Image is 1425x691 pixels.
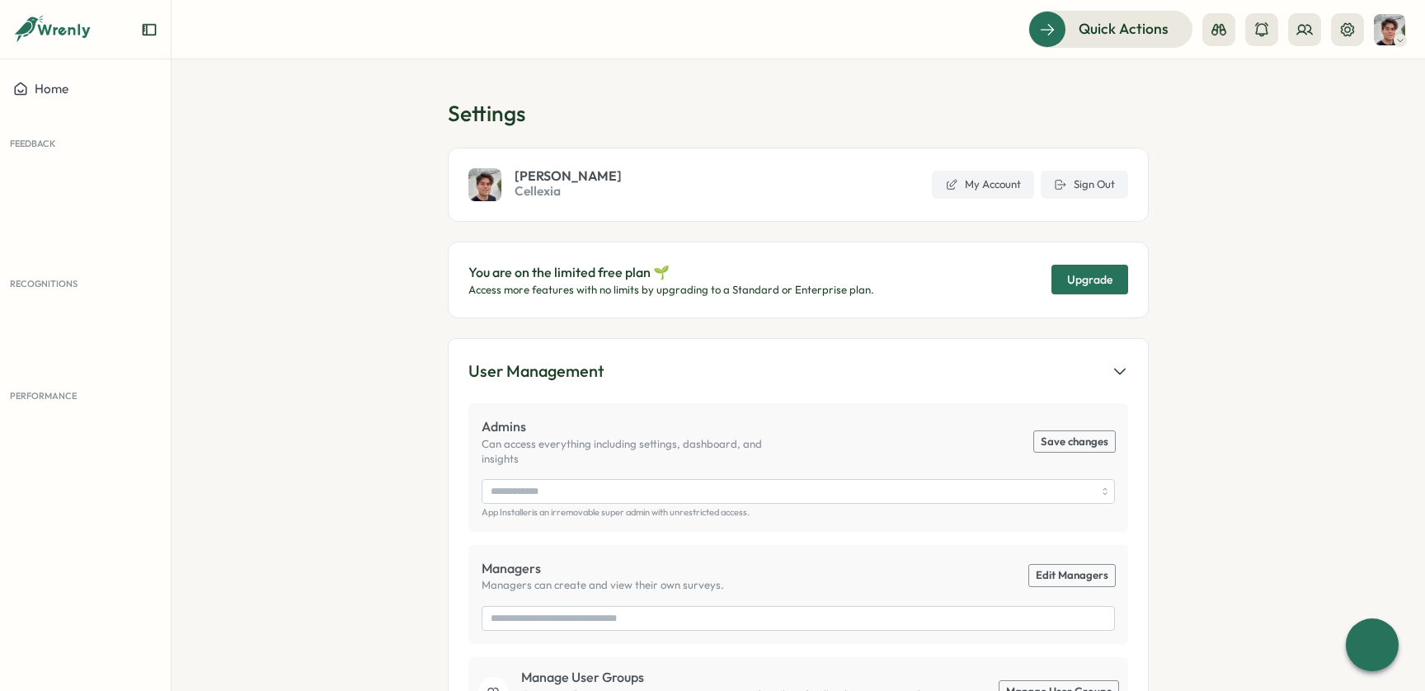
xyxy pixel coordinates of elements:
img: Emmanuel [468,168,501,201]
img: Emmanuel [1374,14,1405,45]
h1: Settings [448,99,1149,128]
p: You are on the limited free plan 🌱 [468,262,874,283]
span: Home [35,81,68,96]
a: My Account [932,171,1034,199]
button: Save changes [1034,431,1115,453]
a: Edit Managers [1029,565,1115,586]
p: Access more features with no limits by upgrading to a Standard or Enterprise plan. [468,283,874,298]
span: Sign Out [1074,177,1115,192]
button: Quick Actions [1028,11,1192,47]
span: Upgrade [1067,274,1112,285]
p: Admins [482,416,798,437]
span: Cellexia [515,182,622,200]
span: Quick Actions [1079,18,1169,40]
span: [PERSON_NAME] [515,169,622,182]
p: Manage User Groups [521,667,943,688]
p: Managers can create and view their own surveys. [482,578,724,593]
button: Sign Out [1041,171,1128,199]
p: Can access everything including settings, dashboard, and insights [482,437,798,466]
button: Expand sidebar [141,21,158,38]
p: App Installer is an irremovable super admin with unrestricted access. [482,507,1115,518]
div: User Management [468,359,604,384]
span: My Account [965,177,1021,192]
button: Upgrade [1051,265,1128,294]
p: Managers [482,558,724,579]
button: User Management [468,359,1128,384]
